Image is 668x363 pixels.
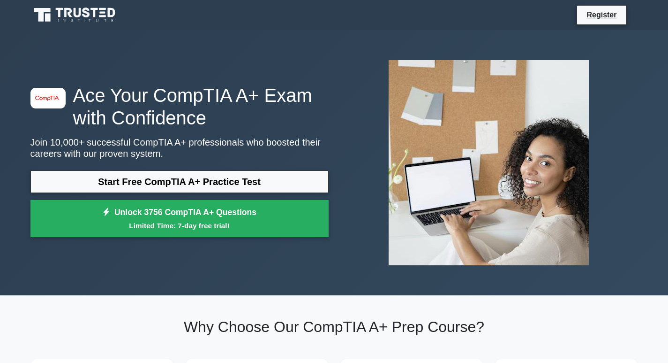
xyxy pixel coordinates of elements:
[42,220,317,231] small: Limited Time: 7-day free trial!
[30,137,329,159] p: Join 10,000+ successful CompTIA A+ professionals who boosted their careers with our proven system.
[30,170,329,193] a: Start Free CompTIA A+ Practice Test
[30,200,329,238] a: Unlock 3756 CompTIA A+ QuestionsLimited Time: 7-day free trial!
[30,318,638,336] h2: Why Choose Our CompTIA A+ Prep Course?
[581,9,622,21] a: Register
[30,84,329,129] h1: Ace Your CompTIA A+ Exam with Confidence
